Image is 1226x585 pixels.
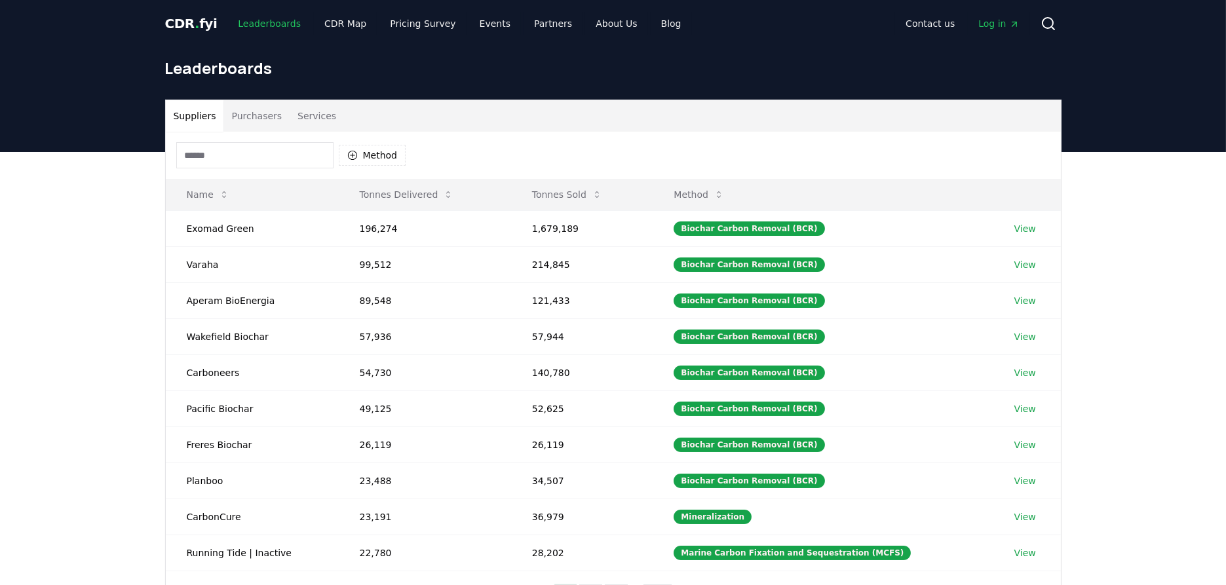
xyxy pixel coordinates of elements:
[379,12,466,35] a: Pricing Survey
[166,354,339,390] td: Carboneers
[511,210,653,246] td: 1,679,189
[166,426,339,462] td: Freres Biochar
[469,12,521,35] a: Events
[339,210,511,246] td: 196,274
[339,390,511,426] td: 49,125
[511,390,653,426] td: 52,625
[339,535,511,571] td: 22,780
[339,462,511,499] td: 23,488
[339,246,511,282] td: 99,512
[166,535,339,571] td: Running Tide | Inactive
[511,426,653,462] td: 26,119
[227,12,691,35] nav: Main
[511,462,653,499] td: 34,507
[674,546,911,560] div: Marine Carbon Fixation and Sequestration (MCFS)
[166,499,339,535] td: CarbonCure
[674,510,752,524] div: Mineralization
[165,16,218,31] span: CDR fyi
[674,402,824,416] div: Biochar Carbon Removal (BCR)
[511,499,653,535] td: 36,979
[339,145,406,166] button: Method
[314,12,377,35] a: CDR Map
[1014,294,1036,307] a: View
[511,535,653,571] td: 28,202
[223,100,290,132] button: Purchasers
[674,366,824,380] div: Biochar Carbon Removal (BCR)
[227,12,311,35] a: Leaderboards
[1014,258,1036,271] a: View
[674,330,824,344] div: Biochar Carbon Removal (BCR)
[522,181,613,208] button: Tonnes Sold
[339,499,511,535] td: 23,191
[674,474,824,488] div: Biochar Carbon Removal (BCR)
[1014,474,1036,487] a: View
[1014,546,1036,559] a: View
[195,16,199,31] span: .
[166,210,339,246] td: Exomad Green
[511,354,653,390] td: 140,780
[674,293,824,308] div: Biochar Carbon Removal (BCR)
[1014,330,1036,343] a: View
[511,246,653,282] td: 214,845
[290,100,344,132] button: Services
[674,257,824,272] div: Biochar Carbon Removal (BCR)
[1014,366,1036,379] a: View
[176,181,240,208] button: Name
[1014,402,1036,415] a: View
[895,12,965,35] a: Contact us
[349,181,465,208] button: Tonnes Delivered
[524,12,583,35] a: Partners
[339,318,511,354] td: 57,936
[968,12,1029,35] a: Log in
[651,12,692,35] a: Blog
[166,246,339,282] td: Varaha
[1014,222,1036,235] a: View
[585,12,647,35] a: About Us
[511,282,653,318] td: 121,433
[339,354,511,390] td: 54,730
[165,14,218,33] a: CDR.fyi
[511,318,653,354] td: 57,944
[1014,510,1036,523] a: View
[978,17,1019,30] span: Log in
[1014,438,1036,451] a: View
[663,181,735,208] button: Method
[166,282,339,318] td: Aperam BioEnergia
[339,282,511,318] td: 89,548
[166,390,339,426] td: Pacific Biochar
[674,221,824,236] div: Biochar Carbon Removal (BCR)
[166,100,224,132] button: Suppliers
[895,12,1029,35] nav: Main
[166,318,339,354] td: Wakefield Biochar
[339,426,511,462] td: 26,119
[165,58,1062,79] h1: Leaderboards
[674,438,824,452] div: Biochar Carbon Removal (BCR)
[166,462,339,499] td: Planboo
